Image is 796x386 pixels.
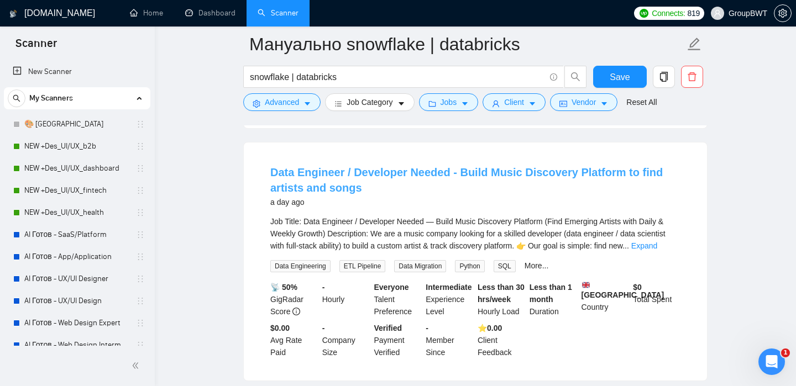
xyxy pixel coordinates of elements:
[24,268,129,290] a: AI Готов - UX/UI Designer
[528,99,536,108] span: caret-down
[258,8,298,18] a: searchScanner
[652,7,685,19] span: Connects:
[374,283,409,292] b: Everyone
[653,72,674,82] span: copy
[626,96,657,108] a: Reset All
[24,224,129,246] a: AI Готов - SaaS/Platform
[136,274,145,283] span: holder
[423,322,475,358] div: Member Since
[322,324,325,332] b: -
[681,66,703,88] button: delete
[303,99,311,108] span: caret-down
[478,283,525,304] b: Less than 30 hrs/week
[270,324,290,332] b: $0.00
[374,324,402,332] b: Verified
[250,70,545,84] input: Search Freelance Jobs...
[530,283,572,304] b: Less than 1 month
[582,281,590,289] img: 🇬🇧
[600,99,608,108] span: caret-down
[687,37,701,51] span: edit
[136,341,145,350] span: holder
[4,61,150,83] li: New Scanner
[688,7,700,19] span: 819
[270,283,297,292] b: 📡 50%
[653,66,675,88] button: copy
[631,241,657,250] a: Expand
[320,322,372,358] div: Company Size
[527,281,579,318] div: Duration
[633,283,642,292] b: $ 0
[270,195,680,209] div: a day ago
[136,230,145,239] span: holder
[24,179,129,202] a: NEW +Des_UI/UX_fintech
[270,215,680,252] div: Job Title: Data Engineer / Developer Needed — Build Music Discovery Platform (Find Emerging Artis...
[243,93,321,111] button: settingAdvancedcaret-down
[322,283,325,292] b: -
[136,142,145,151] span: holder
[268,281,320,318] div: GigRadar Score
[9,5,17,23] img: logo
[494,260,516,272] span: SQL
[478,324,502,332] b: ⭐️ 0.00
[24,334,129,356] a: AI Готов - Web Design Intermediate минус Developer
[622,241,629,250] span: ...
[394,260,446,272] span: Data Migration
[774,4,792,22] button: setting
[593,66,647,88] button: Save
[475,322,527,358] div: Client Feedback
[426,283,472,292] b: Intermediate
[572,96,596,108] span: Vendor
[320,281,372,318] div: Hourly
[455,260,484,272] span: Python
[132,360,143,371] span: double-left
[270,166,663,194] a: Data Engineer / Developer Needed - Build Music Discovery Platform to find artists and songs
[136,208,145,217] span: holder
[339,260,386,272] span: ETL Pipeline
[268,322,320,358] div: Avg Rate Paid
[397,99,405,108] span: caret-down
[24,246,129,268] a: AI Готов - App/Application
[372,322,424,358] div: Payment Verified
[292,308,300,315] span: info-circle
[525,261,549,270] a: More...
[270,217,666,250] span: Job Title: Data Engineer / Developer Needed — Build Music Discovery Platform (Find Emerging Artis...
[564,66,586,88] button: search
[7,35,66,59] span: Scanner
[475,281,527,318] div: Hourly Load
[582,281,664,299] b: [GEOGRAPHIC_DATA]
[441,96,457,108] span: Jobs
[774,9,792,18] a: setting
[610,70,630,84] span: Save
[24,113,129,135] a: 🎨 [GEOGRAPHIC_DATA]
[136,252,145,261] span: holder
[13,61,142,83] a: New Scanner
[372,281,424,318] div: Talent Preference
[136,297,145,305] span: holder
[8,89,25,107] button: search
[550,73,557,81] span: info-circle
[29,87,73,109] span: My Scanners
[423,281,475,318] div: Experience Level
[265,96,299,108] span: Advanced
[682,72,703,82] span: delete
[24,290,129,312] a: AI Готов - UX/UI Design
[565,72,586,82] span: search
[136,164,145,173] span: holder
[334,99,342,108] span: bars
[325,93,414,111] button: barsJob Categorycaret-down
[714,9,721,17] span: user
[483,93,546,111] button: userClientcaret-down
[24,202,129,224] a: NEW +Des_UI/UX_health
[428,99,436,108] span: folder
[24,157,129,179] a: NEW +Des_UI/UX_dashboard
[550,93,617,111] button: idcardVendorcaret-down
[347,96,392,108] span: Job Category
[492,99,500,108] span: user
[249,30,685,58] input: Scanner name...
[185,8,235,18] a: dashboardDashboard
[758,348,785,375] iframe: Intercom live chat
[559,99,567,108] span: idcard
[24,135,129,157] a: NEW +Des_UI/UX_b2b
[426,324,428,332] b: -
